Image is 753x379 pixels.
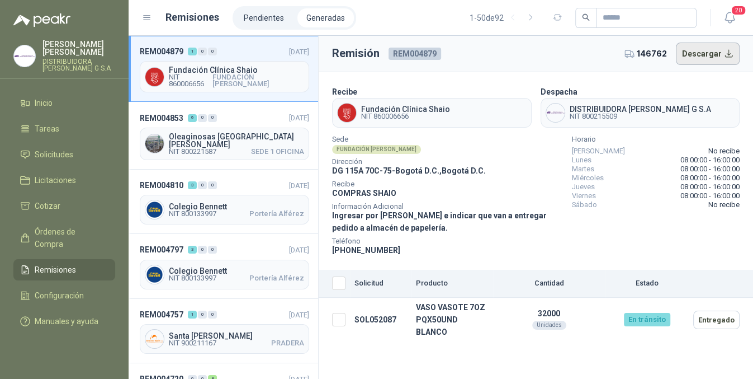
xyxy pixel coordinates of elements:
[680,183,740,191] span: 08:00:00 - 16:00:00
[208,181,217,189] div: 0
[541,87,577,96] b: Despacha
[572,174,604,183] span: Miércoles
[680,165,740,174] span: 08:00:00 - 16:00:00
[411,298,493,342] td: VASO VASOTE 7OZ PQX50UND BLANCO
[271,340,304,347] span: PRADERA
[249,210,304,217] span: Portería Alférez
[289,181,309,190] span: [DATE]
[145,200,164,219] img: Company Logo
[572,165,594,174] span: Martes
[332,137,563,142] span: Sede
[35,315,98,327] span: Manuales y ayuda
[676,43,740,65] button: Descargar
[35,174,76,186] span: Licitaciones
[289,114,309,122] span: [DATE]
[129,102,318,169] a: REM004853600[DATE] Company LogoOleaginosas [GEOGRAPHIC_DATA][PERSON_NAME]NIT 800221587SEDE 1 OFICINA
[332,159,563,165] span: Dirección
[13,13,70,27] img: Logo peakr
[605,298,689,342] td: En tránsito
[35,264,76,276] span: Remisiones
[13,259,115,280] a: Remisiones
[198,311,207,319] div: 0
[332,189,396,198] span: COMPRAS SHAIO
[13,285,115,306] a: Configuración
[129,36,318,102] a: REM004879100[DATE] Company LogoFundación Clínica ShaioNIT 860006656FUNDACIÓN [PERSON_NAME]
[289,246,309,254] span: [DATE]
[13,195,115,217] a: Cotizar
[332,211,547,232] span: Ingresar por [PERSON_NAME] e indicar que van a entregar pedido a almacén de papelería.
[570,113,711,120] span: NIT 800215509
[35,200,60,212] span: Cotizar
[297,8,354,27] a: Generadas
[289,311,309,319] span: [DATE]
[188,48,197,55] div: 1
[332,246,400,255] span: [PHONE_NUMBER]
[145,265,164,284] img: Company Logo
[169,74,212,87] span: NIT 860006656
[361,113,450,120] span: NIT 860006656
[572,200,597,209] span: Sábado
[249,275,304,282] span: Portería Alférez
[572,191,596,200] span: Viernes
[169,340,216,347] span: NIT 900211167
[332,45,380,62] h3: Remisión
[169,210,216,217] span: NIT 800133997
[498,309,600,318] p: 32000
[532,321,566,330] div: Unidades
[145,134,164,153] img: Company Logo
[680,174,740,183] span: 08:00:00 - 16:00:00
[570,105,711,113] span: DISTRIBUIDORA [PERSON_NAME] G S.A
[332,204,563,209] span: Información Adicional
[332,238,563,244] span: Teléfono
[42,40,115,56] p: [PERSON_NAME] [PERSON_NAME]
[289,48,309,56] span: [DATE]
[42,58,115,72] p: DISTRIBUIDORA [PERSON_NAME] G S.A
[572,147,625,156] span: [PERSON_NAME]
[188,311,197,319] div: 1
[389,48,441,60] span: REM004879
[572,183,595,191] span: Jueves
[208,114,217,122] div: 0
[546,104,565,122] img: Company Logo
[719,8,740,28] button: 20
[169,267,304,275] span: Colegio Bennett
[169,133,304,148] span: Oleaginosas [GEOGRAPHIC_DATA][PERSON_NAME]
[208,311,217,319] div: 0
[637,48,667,60] span: 146762
[169,332,304,340] span: Santa [PERSON_NAME]
[198,181,207,189] div: 0
[169,203,304,210] span: Colegio Bennett
[332,145,421,154] div: FUNDACIÓN [PERSON_NAME]
[13,118,115,139] a: Tareas
[212,74,304,87] span: FUNDACIÓN [PERSON_NAME]
[188,114,197,122] div: 6
[35,226,105,250] span: Órdenes de Compra
[145,330,164,348] img: Company Logo
[680,156,740,165] span: 08:00:00 - 16:00:00
[332,166,486,175] span: DG 115A 70C-75 - Bogotá D.C. , Bogotá D.C.
[35,97,53,109] span: Inicio
[165,10,219,25] h1: Remisiones
[332,87,357,96] b: Recibe
[605,270,689,298] th: Estado
[411,270,493,298] th: Producto
[493,270,605,298] th: Cantidad
[319,270,350,298] th: Seleccionar/deseleccionar
[680,191,740,200] span: 08:00:00 - 16:00:00
[582,13,590,21] span: search
[198,114,207,122] div: 0
[251,148,304,155] span: SEDE 1 OFICINA
[140,179,183,191] span: REM004810
[145,68,164,86] img: Company Logo
[572,137,740,142] span: Horario
[361,105,450,113] span: Fundación Clínica Shaio
[129,234,318,298] a: REM004797300[DATE] Company LogoColegio BennettNIT 800133997Portería Alférez
[13,311,115,332] a: Manuales y ayuda
[350,270,411,298] th: Solicitud
[693,311,740,329] button: Entregado
[731,5,746,16] span: 20
[332,181,563,187] span: Recibe
[572,156,591,165] span: Lunes
[198,48,207,55] div: 0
